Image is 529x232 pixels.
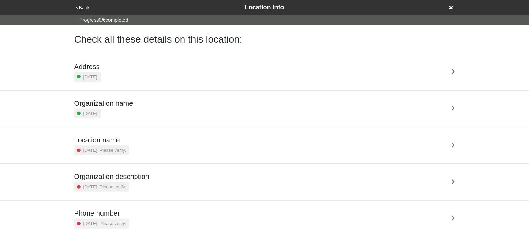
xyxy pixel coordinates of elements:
h1: Check all these details on this location: [74,33,243,45]
h5: Organization name [74,99,133,107]
h5: Phone number [74,209,129,217]
small: [DATE]. Please verify. [83,184,126,190]
span: Progress 0 / 6 completed [80,16,128,24]
h5: Organization description [74,172,150,181]
small: [DATE]. Please verify. [83,147,126,154]
small: [DATE]. [83,74,99,80]
h5: Address [74,62,101,71]
h5: Location name [74,136,129,144]
small: [DATE]. [83,110,99,117]
small: [DATE]. Please verify. [83,220,126,227]
span: Location Info [245,4,284,11]
button: <Back [74,4,92,12]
